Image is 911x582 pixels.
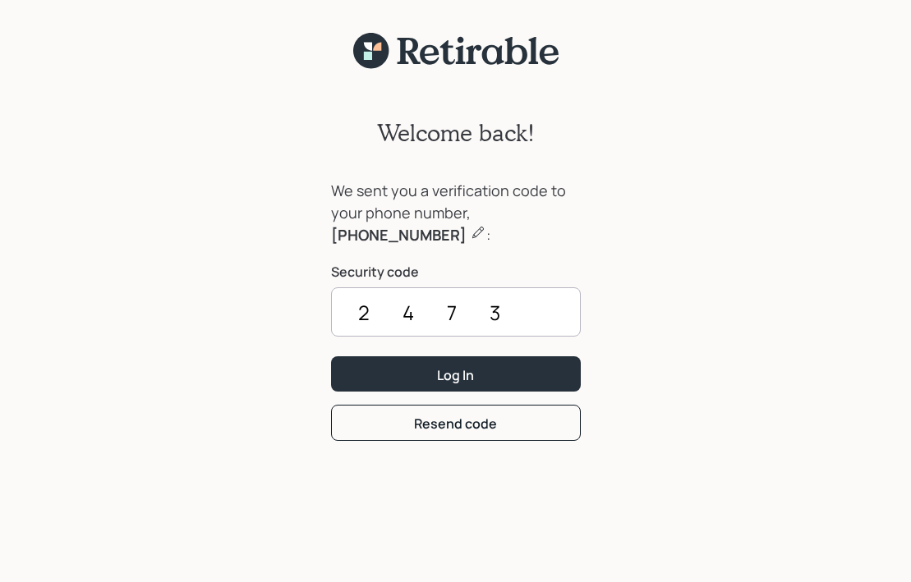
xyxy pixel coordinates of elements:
h2: Welcome back! [377,119,535,147]
button: Resend code [331,405,581,440]
div: Resend code [414,415,497,433]
input: •••• [331,287,581,337]
label: Security code [331,263,581,281]
b: [PHONE_NUMBER] [331,225,467,245]
div: We sent you a verification code to your phone number, : [331,180,581,246]
button: Log In [331,356,581,392]
div: Log In [437,366,474,384]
